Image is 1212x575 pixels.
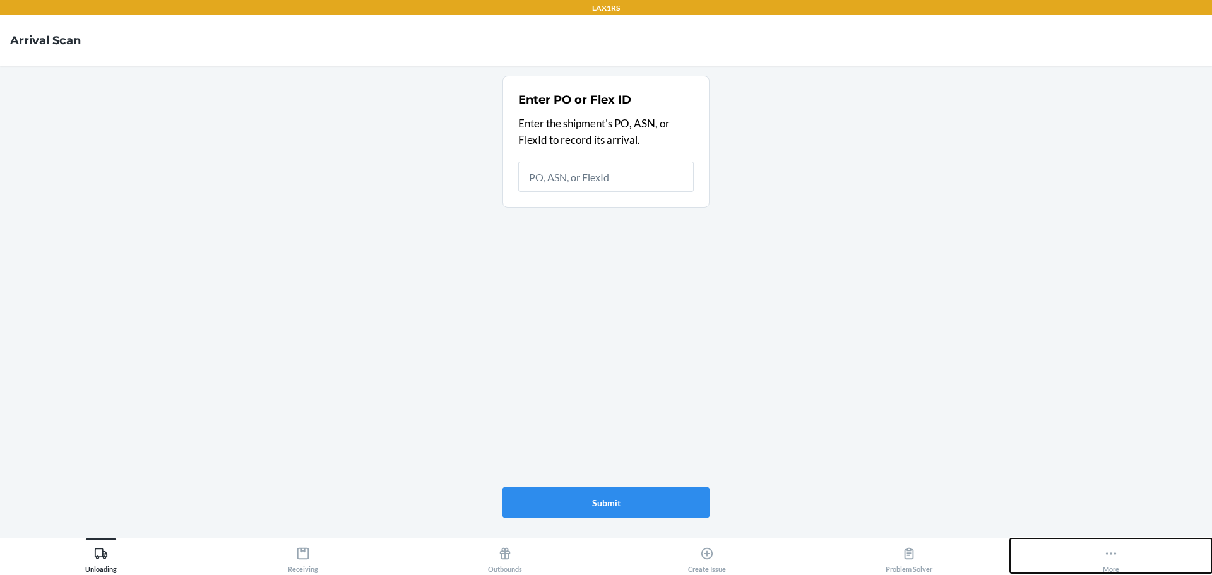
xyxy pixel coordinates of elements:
h2: Enter PO or Flex ID [518,92,631,108]
p: LAX1RS [592,3,620,14]
button: Create Issue [606,538,808,573]
input: PO, ASN, or FlexId [518,162,694,192]
div: Create Issue [688,542,726,573]
h4: Arrival Scan [10,32,81,49]
button: Submit [502,487,710,518]
div: Problem Solver [886,542,932,573]
p: Enter the shipment's PO, ASN, or FlexId to record its arrival. [518,116,694,148]
div: Receiving [288,542,318,573]
div: More [1103,542,1119,573]
button: Receiving [202,538,404,573]
button: Problem Solver [808,538,1010,573]
div: Outbounds [488,542,522,573]
button: Outbounds [404,538,606,573]
div: Unloading [85,542,117,573]
button: More [1010,538,1212,573]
